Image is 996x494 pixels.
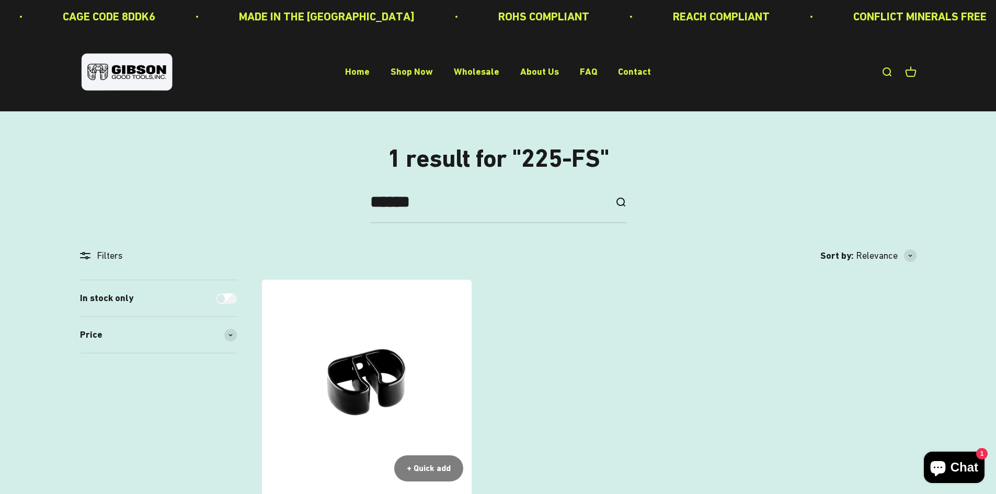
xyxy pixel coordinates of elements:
[856,248,898,263] span: Relevance
[856,248,917,263] button: Relevance
[80,317,237,353] summary: Price
[454,66,499,77] a: Wholesale
[262,280,472,489] img: close up of a spring steel gripper clip, tool clip, durable, secure holding, Excellent corrosion ...
[239,7,415,26] p: MADE IN THE [GEOGRAPHIC_DATA]
[407,462,451,475] div: + Quick add
[520,66,559,77] a: About Us
[80,291,133,306] label: In stock only
[394,455,463,481] button: + Quick add
[391,66,433,77] a: Shop Now
[63,7,155,26] p: CAGE CODE 8DDK6
[345,66,370,77] a: Home
[370,189,606,215] input: Search
[80,248,237,263] div: Filters
[820,248,854,263] span: Sort by:
[580,66,597,77] a: FAQ
[673,7,770,26] p: REACH COMPLIANT
[618,66,651,77] a: Contact
[80,327,102,342] span: Price
[80,145,917,173] h1: 1 result for "225-FS"
[853,7,987,26] p: CONFLICT MINERALS FREE
[921,452,988,486] inbox-online-store-chat: Shopify online store chat
[498,7,589,26] p: ROHS COMPLIANT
